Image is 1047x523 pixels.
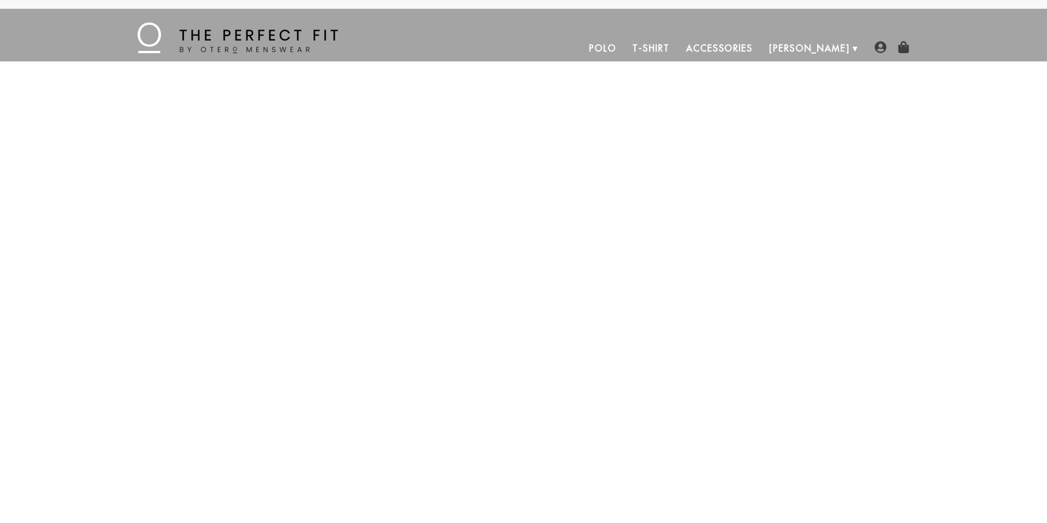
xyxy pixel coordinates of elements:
img: The Perfect Fit - by Otero Menswear - Logo [137,22,338,53]
img: user-account-icon.png [875,41,887,53]
a: [PERSON_NAME] [761,35,858,61]
img: shopping-bag-icon.png [898,41,910,53]
a: Polo [581,35,625,61]
a: T-Shirt [624,35,677,61]
a: Accessories [678,35,761,61]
